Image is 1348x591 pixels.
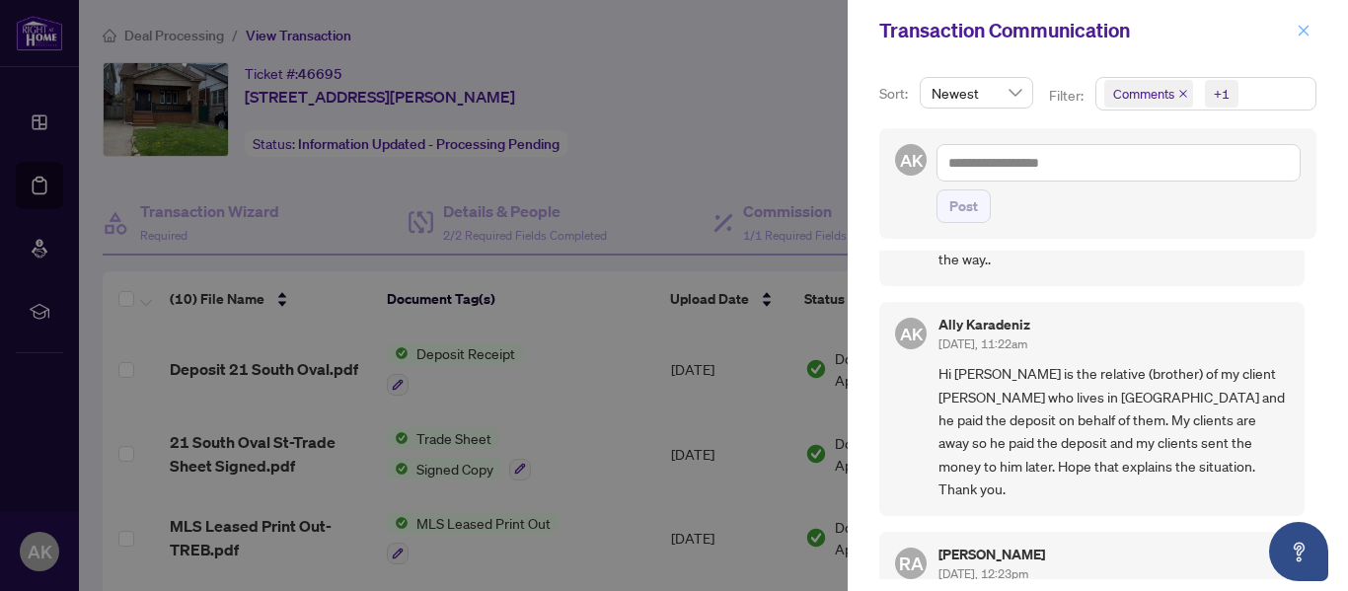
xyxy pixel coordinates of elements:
[938,548,1045,561] h5: [PERSON_NAME]
[936,189,991,223] button: Post
[1104,80,1193,108] span: Comments
[938,566,1028,581] span: [DATE], 12:23pm
[899,147,923,174] span: AK
[938,362,1289,500] span: Hi [PERSON_NAME] is the relative (brother) of my client [PERSON_NAME] who lives in [GEOGRAPHIC_DA...
[1178,89,1188,99] span: close
[938,336,1027,351] span: [DATE], 11:22am
[879,83,912,105] p: Sort:
[938,318,1030,332] h5: Ally Karadeniz
[1049,85,1086,107] p: Filter:
[1269,522,1328,581] button: Open asap
[932,78,1021,108] span: Newest
[879,16,1291,45] div: Transaction Communication
[1214,84,1230,104] div: +1
[1297,24,1311,37] span: close
[1113,84,1174,104] span: Comments
[899,550,924,577] span: RA
[899,321,923,347] span: AK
